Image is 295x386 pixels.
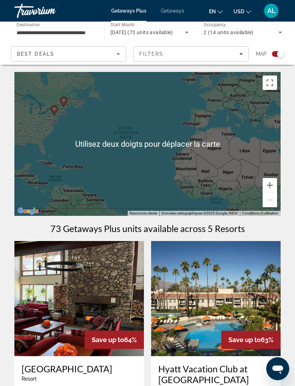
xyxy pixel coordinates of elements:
[92,336,124,344] span: Save up to
[22,363,137,374] a: [GEOGRAPHIC_DATA]
[267,7,276,14] span: AL
[14,1,86,20] a: Travorium
[228,336,261,344] span: Save up to
[162,211,238,215] span: Données cartographiques ©2025 Google, INEGI
[151,241,281,356] img: Hyatt Vacation Club at Desert Oasis
[266,357,289,380] iframe: Bouton de lancement de la fenêtre de messagerie
[139,51,164,57] span: Filters
[110,22,135,27] span: Start Month
[221,331,281,349] div: 63%
[133,46,249,62] button: Filters
[233,9,244,14] span: USD
[209,6,223,17] button: Change language
[161,8,184,14] a: Getaways
[158,363,273,385] a: Hyatt Vacation Club at [GEOGRAPHIC_DATA]
[85,331,144,349] div: 64%
[17,22,40,27] span: Destination
[256,49,267,59] span: Map
[14,241,144,356] img: Evergreen Valley Inn
[17,28,95,37] input: Select destination
[204,29,254,35] span: 2 (14 units available)
[263,178,277,192] button: Zoom avant
[16,206,40,216] img: Google
[233,6,251,17] button: Change currency
[242,211,278,215] a: Conditions d'utilisation (s'ouvre dans un nouvel onglet)
[130,211,157,216] button: Raccourcis clavier
[263,193,277,207] button: Zoom arrière
[16,206,40,216] a: Ouvrir cette zone dans Google Maps (dans une nouvelle fenêtre)
[262,3,281,18] button: User Menu
[263,76,277,90] button: Passer en plein écran
[22,376,37,382] span: Resort
[17,50,120,58] mat-select: Sort by
[209,9,216,14] span: en
[17,51,54,57] span: Best Deals
[111,8,146,14] a: Getaways Plus
[50,223,245,234] h1: 73 Getaways Plus units available across 5 Resorts
[110,29,173,35] span: [DATE] (73 units available)
[204,22,226,27] span: Occupancy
